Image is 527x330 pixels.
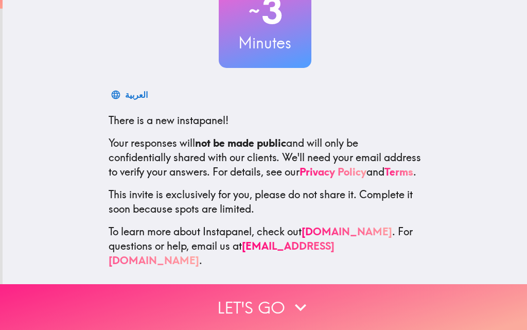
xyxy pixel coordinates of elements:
[384,165,413,178] a: Terms
[109,187,421,216] p: This invite is exclusively for you, please do not share it. Complete it soon because spots are li...
[109,224,421,268] p: To learn more about Instapanel, check out . For questions or help, email us at .
[302,225,392,238] a: [DOMAIN_NAME]
[109,239,335,267] a: [EMAIL_ADDRESS][DOMAIN_NAME]
[219,32,311,54] h3: Minutes
[125,88,148,102] div: العربية
[195,136,286,149] b: not be made public
[300,165,366,178] a: Privacy Policy
[109,114,229,127] span: There is a new instapanel!
[109,136,421,179] p: Your responses will and will only be confidentially shared with our clients. We'll need your emai...
[109,84,152,105] button: العربية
